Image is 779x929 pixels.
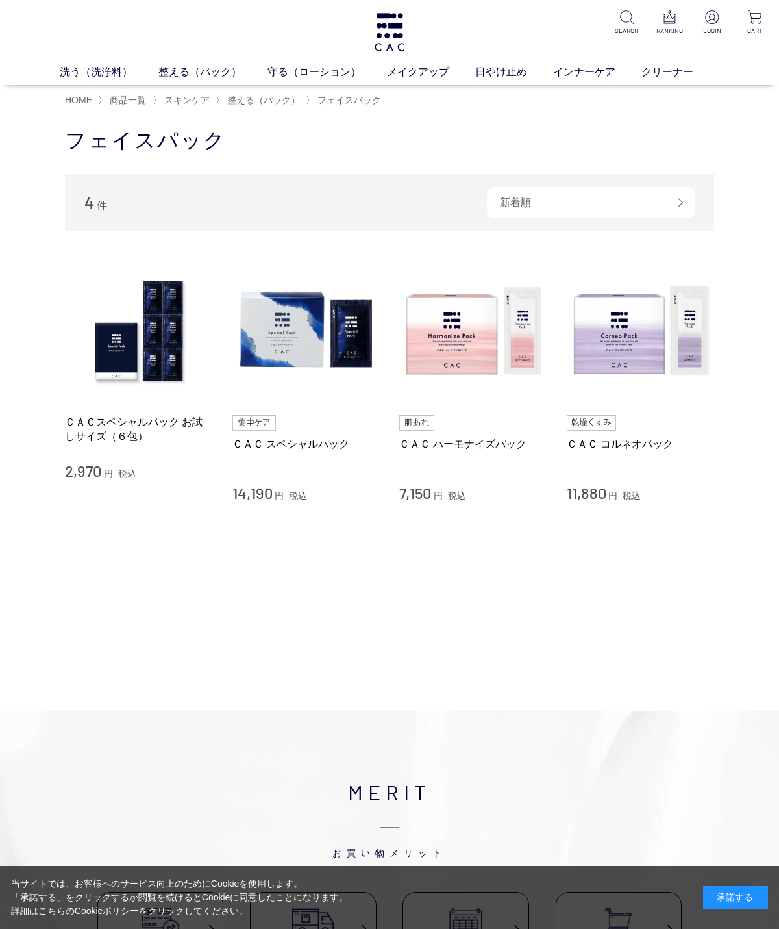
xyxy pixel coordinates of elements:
div: 承諾する [703,886,768,909]
span: 円 [104,468,113,479]
span: スキンケア [164,95,210,105]
span: フェイスパック [317,95,381,105]
a: RANKING [656,10,683,36]
h2: MERIT [97,776,682,859]
span: 14,190 [232,483,273,502]
span: 税込 [448,490,466,501]
span: 円 [608,490,617,501]
img: 乾燥くすみ [567,415,617,431]
span: 円 [434,490,443,501]
a: メイクアップ [387,64,475,80]
span: 税込 [289,490,307,501]
div: 新着順 [487,187,695,218]
a: クリーナー [641,64,719,80]
a: ＣＡＣスペシャルパック お試しサイズ（６包） [65,415,213,443]
img: ＣＡＣ コルネオパック [567,257,715,405]
a: HOME [65,95,92,105]
span: 税込 [623,490,641,501]
span: 11,880 [567,483,606,502]
img: logo [373,13,406,51]
img: 肌あれ [399,415,434,431]
p: CART [741,26,769,36]
span: 税込 [118,468,136,479]
a: 整える（パック） [158,64,267,80]
li: 〉 [306,94,384,107]
li: 〉 [98,94,149,107]
li: 〉 [216,94,303,107]
span: 4 [84,192,94,212]
p: RANKING [656,26,683,36]
a: ＣＡＣ ハーモナイズパック [399,437,547,451]
li: 〉 [153,94,213,107]
a: 洗う（洗浄料） [60,64,158,80]
a: LOGIN [699,10,726,36]
p: SEARCH [613,26,640,36]
span: 商品一覧 [110,95,146,105]
div: 当サイトでは、お客様へのサービス向上のためにCookieを使用します。 「承諾する」をクリックするか閲覧を続けるとCookieに同意したことになります。 詳細はこちらの をクリックしてください。 [11,877,349,918]
p: LOGIN [699,26,726,36]
a: 守る（ローション） [267,64,387,80]
a: スキンケア [162,95,210,105]
a: SEARCH [613,10,640,36]
a: ＣＡＣ コルネオパック [567,437,715,451]
a: ＣＡＣ スペシャルパック [232,437,380,451]
img: 集中ケア [232,415,277,431]
img: ＣＡＣ ハーモナイズパック [399,257,547,405]
img: ＣＡＣスペシャルパック お試しサイズ（６包） [65,257,213,405]
span: 2,970 [65,461,101,480]
a: フェイスパック [315,95,381,105]
span: 円 [275,490,284,501]
a: 商品一覧 [107,95,146,105]
span: 7,150 [399,483,431,502]
a: インナーケア [553,64,641,80]
h1: フェイスパック [65,127,714,155]
span: お買い物メリット [97,808,682,859]
a: Cookieポリシー [75,906,140,916]
span: 件 [97,200,107,211]
span: 整える（パック） [227,95,300,105]
a: 日やけ止め [475,64,553,80]
a: 整える（パック） [225,95,300,105]
img: ＣＡＣ スペシャルパック [232,257,380,405]
a: CART [741,10,769,36]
